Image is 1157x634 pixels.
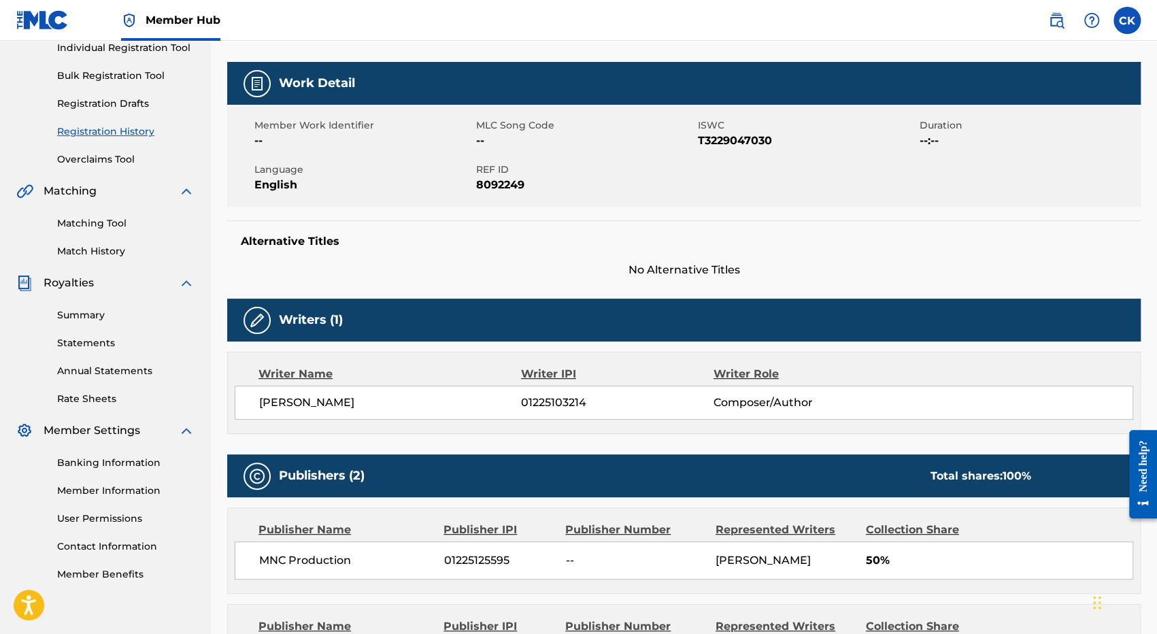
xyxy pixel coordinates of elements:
[57,244,195,258] a: Match History
[259,552,434,569] span: MNC Production
[249,312,265,329] img: Writers
[1089,569,1157,634] iframe: Chat Widget
[178,275,195,291] img: expand
[16,422,33,439] img: Member Settings
[178,422,195,439] img: expand
[16,10,69,30] img: MLC Logo
[1093,582,1101,623] div: Drag
[698,118,916,133] span: ISWC
[443,522,555,538] div: Publisher IPI
[254,118,473,133] span: Member Work Identifier
[57,484,195,498] a: Member Information
[279,76,355,91] h5: Work Detail
[1078,7,1105,34] div: Help
[258,366,521,382] div: Writer Name
[476,177,694,193] span: 8092249
[258,522,433,538] div: Publisher Name
[57,392,195,406] a: Rate Sheets
[714,395,888,411] span: Composer/Author
[1119,419,1157,529] iframe: Resource Center
[1084,12,1100,29] img: help
[57,364,195,378] a: Annual Statements
[259,395,521,411] span: [PERSON_NAME]
[444,552,556,569] span: 01225125595
[279,468,365,484] h5: Publishers (2)
[57,216,195,231] a: Matching Tool
[1048,12,1064,29] img: search
[476,163,694,177] span: REF ID
[57,512,195,526] a: User Permissions
[930,468,1031,484] div: Total shares:
[254,163,473,177] span: Language
[16,183,33,199] img: Matching
[57,41,195,55] a: Individual Registration Tool
[57,69,195,83] a: Bulk Registration Tool
[565,522,705,538] div: Publisher Number
[1043,7,1070,34] a: Public Search
[57,308,195,322] a: Summary
[178,183,195,199] img: expand
[44,275,94,291] span: Royalties
[716,554,811,567] span: [PERSON_NAME]
[865,552,1133,569] span: 50%
[57,539,195,554] a: Contact Information
[249,76,265,92] img: Work Detail
[57,456,195,470] a: Banking Information
[1003,469,1031,482] span: 100 %
[57,124,195,139] a: Registration History
[698,133,916,149] span: T3229047030
[919,118,1137,133] span: Duration
[146,12,220,28] span: Member Hub
[121,12,137,29] img: Top Rightsholder
[476,133,694,149] span: --
[57,152,195,167] a: Overclaims Tool
[521,395,713,411] span: 01225103214
[716,522,856,538] div: Represented Writers
[249,468,265,484] img: Publishers
[866,522,997,538] div: Collection Share
[16,275,33,291] img: Royalties
[279,312,343,328] h5: Writers (1)
[254,177,473,193] span: English
[57,567,195,582] a: Member Benefits
[714,366,888,382] div: Writer Role
[241,235,1127,248] h5: Alternative Titles
[57,97,195,111] a: Registration Drafts
[1113,7,1141,34] div: User Menu
[254,133,473,149] span: --
[566,552,705,569] span: --
[57,336,195,350] a: Statements
[919,133,1137,149] span: --:--
[227,262,1141,278] span: No Alternative Titles
[476,118,694,133] span: MLC Song Code
[44,183,97,199] span: Matching
[44,422,140,439] span: Member Settings
[521,366,714,382] div: Writer IPI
